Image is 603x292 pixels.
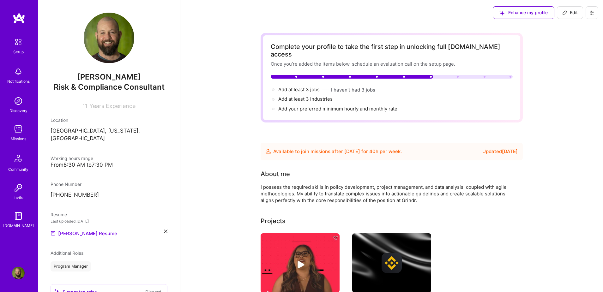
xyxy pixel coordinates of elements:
span: Additional Roles [51,250,83,256]
img: User Avatar [12,267,25,279]
a: [PERSON_NAME] Resume [51,229,117,237]
span: Resume [51,212,67,217]
div: Program Manager [51,261,91,271]
span: [PERSON_NAME] [51,72,167,82]
img: Resume [51,231,56,236]
div: Invite [14,194,23,201]
img: Company logo [382,253,402,273]
div: Updated [DATE] [482,148,518,155]
span: Add your preferred minimum hourly and monthly rate [278,106,397,112]
div: From 8:30 AM to 7:30 PM [51,162,167,168]
span: 40 [369,148,376,154]
div: Notifications [7,78,30,85]
button: Edit [557,6,583,19]
img: discovery [12,95,25,107]
span: Phone Number [51,182,81,187]
div: Discovery [9,107,27,114]
div: About me [261,169,290,179]
img: setup [12,35,25,49]
div: Setup [13,49,24,55]
img: Community [11,151,26,166]
div: Once you’re added the items below, schedule an evaluation call on the setup page. [271,61,513,67]
i: icon SuggestedTeams [499,10,504,15]
div: Community [8,166,28,173]
span: Edit [562,9,578,16]
div: [DOMAIN_NAME] [3,222,34,229]
a: User Avatar [10,267,26,279]
span: Add at least 3 industries [278,96,333,102]
div: Available to join missions after [DATE] for h per week . [273,148,402,155]
span: Add at least 3 jobs [278,86,320,92]
i: icon Close [164,229,167,233]
div: Complete your profile to take the first step in unlocking full [DOMAIN_NAME] access [271,43,513,58]
button: Enhance my profile [493,6,554,19]
button: I haven't had 3 jobs [331,86,375,93]
div: Missions [11,135,26,142]
span: 11 [82,103,87,109]
p: [PHONE_NUMBER] [51,191,167,199]
span: Working hours range [51,156,93,161]
div: I possess the required skills in policy development, project management, and data analysis, coupl... [261,184,513,204]
img: Invite [12,182,25,194]
img: teamwork [12,123,25,135]
div: Last uploaded: [DATE] [51,218,167,224]
img: bell [12,65,25,78]
span: Years Experience [89,103,136,109]
img: Availability [266,149,271,154]
p: [GEOGRAPHIC_DATA], [US_STATE], [GEOGRAPHIC_DATA] [51,127,167,142]
img: User Avatar [84,13,134,63]
div: Projects [261,216,286,226]
img: logo [13,13,25,24]
span: Risk & Compliance Consultant [54,82,165,92]
img: guide book [12,210,25,222]
div: Location [51,117,167,123]
span: Enhance my profile [499,9,548,16]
